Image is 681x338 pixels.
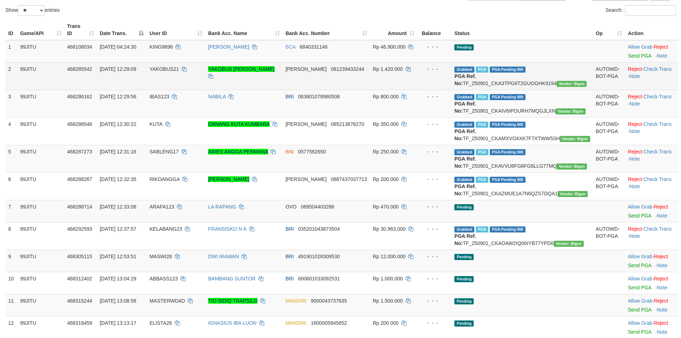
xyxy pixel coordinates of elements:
div: - - - [420,203,449,210]
th: Game/API: activate to sort column ascending [17,20,64,40]
th: Status [451,20,593,40]
th: User ID: activate to sort column ascending [147,20,205,40]
td: 1 [5,40,17,63]
th: Trans ID: activate to sort column ascending [64,20,97,40]
span: BRI [286,226,294,232]
b: PGA Ref. No: [454,156,476,169]
span: · [628,320,653,326]
a: Send PGA [628,213,651,219]
a: LA RAPANG [208,204,236,210]
span: 468312402 [67,276,92,281]
div: - - - [420,225,449,232]
a: TIO SIDIQ TRAPSILO [208,298,257,304]
td: AUTOWD-BOT-PGA [593,222,625,250]
span: OVO [286,204,297,210]
span: 468108034 [67,44,92,50]
a: ARIES ANGGA PERMANA [208,149,268,155]
select: Showentries [18,5,45,16]
td: 99JITU [17,117,64,145]
span: Copy 9000043737635 to clipboard [311,298,347,304]
a: Reject [628,121,642,127]
span: Grabbed [454,94,474,100]
td: AUTOWD-BOT-PGA [593,62,625,90]
td: 11 [5,294,17,316]
span: Pending [454,298,474,304]
a: Note [657,307,667,313]
span: Grabbed [454,67,474,73]
td: 7 [5,200,17,222]
td: · · [625,62,678,90]
td: · · [625,145,678,172]
a: YAKOBUS [PERSON_NAME] [208,66,275,72]
span: Grabbed [454,177,474,183]
span: 468288714 [67,204,92,210]
span: Marked by aekfortuner [476,94,488,100]
a: DANANG KUTA KUMBARA [208,121,270,127]
span: Copy 6840331146 to clipboard [300,44,327,50]
div: - - - [420,253,449,260]
span: Copy 1600005845652 to clipboard [311,320,347,326]
td: 5 [5,145,17,172]
a: Reject [628,176,642,182]
a: Check Trans [643,226,672,232]
span: Rp 470.000 [373,204,399,210]
td: TF_250901_CKAZMUE1A7N6QZS7DQA1 [451,172,593,200]
span: [DATE] 12:31:16 [100,149,136,155]
span: Rp 46.900.000 [373,44,406,50]
span: [DATE] 12:30:22 [100,121,136,127]
span: Grabbed [454,226,474,232]
span: 468288267 [67,176,92,182]
span: Marked by aekfortuner [476,67,488,73]
span: ELISTA26 [149,320,172,326]
a: IGNASIUS IBA LUON [208,320,256,326]
span: [PERSON_NAME] [286,66,327,72]
span: Rp 800.000 [373,94,399,99]
th: Bank Acc. Name: activate to sort column ascending [205,20,282,40]
div: - - - [420,319,449,327]
div: - - - [420,43,449,50]
span: Rp 350.000 [373,121,399,127]
a: Allow Grab [628,44,652,50]
span: 468285542 [67,66,92,72]
a: [PERSON_NAME] [208,176,249,182]
span: [DATE] 13:13:17 [100,320,136,326]
span: Pending [454,44,474,50]
td: · [625,250,678,272]
b: PGA Ref. No: [454,73,476,86]
td: · · [625,90,678,117]
td: · [625,40,678,63]
td: 99JITU [17,62,64,90]
th: ID [5,20,17,40]
a: Send PGA [628,307,651,313]
span: Grabbed [454,122,474,128]
span: · [628,276,653,281]
span: Copy 600601033092531 to clipboard [298,276,340,281]
a: Reject [654,320,668,326]
span: Marked by aekcivicturbo [476,177,488,183]
td: 99JITU [17,294,64,316]
span: RIKOANGGA [149,176,179,182]
span: Marked by aekpj [476,226,488,232]
a: Allow Grab [628,298,652,304]
span: BRI [286,254,294,259]
span: Grabbed [454,149,474,155]
span: Vendor URL: https://checkout31.1velocity.biz [556,108,586,114]
td: 99JITU [17,222,64,250]
span: · [628,204,653,210]
td: TF_250901_CKAMXVO4XK7F7XTWW5SH [451,117,593,145]
th: Date Trans.: activate to sort column descending [97,20,147,40]
td: · [625,200,678,222]
a: NABILA [208,94,226,99]
label: Search: [606,5,676,16]
span: Marked by aekfortuner [476,122,488,128]
a: DWI IRAWAN [208,254,239,259]
a: Reject [628,149,642,155]
td: 99JITU [17,250,64,272]
div: - - - [420,297,449,304]
td: 8 [5,222,17,250]
a: Note [657,329,667,335]
a: Reject [628,226,642,232]
span: Rp 1.420.000 [373,66,403,72]
span: ABBASS123 [149,276,178,281]
span: MASWI26 [149,254,172,259]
